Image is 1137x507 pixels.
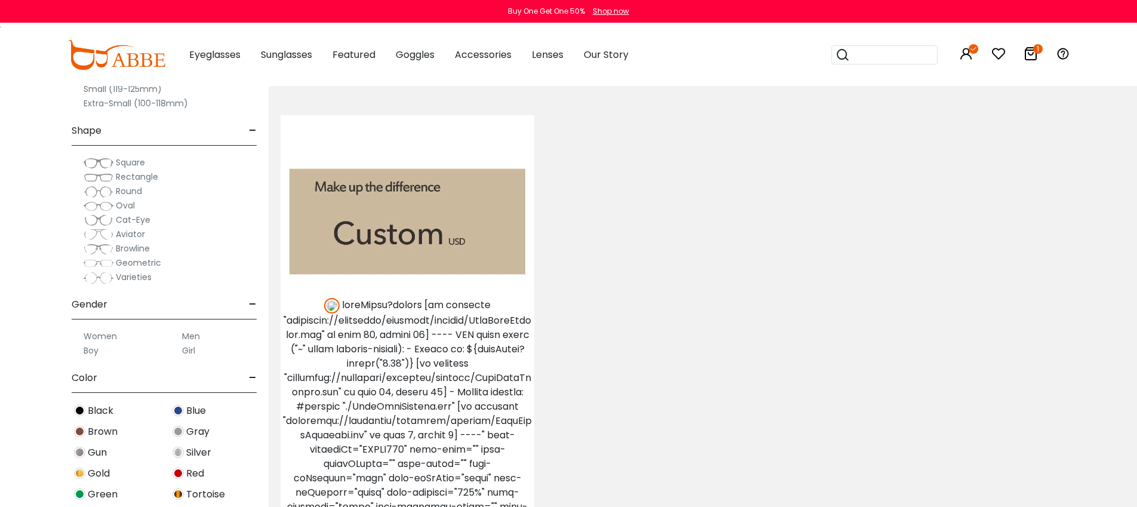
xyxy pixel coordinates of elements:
[186,404,206,418] span: Blue
[281,158,534,285] img: Make up custom price -
[84,157,113,169] img: Square.png
[186,487,225,502] span: Tortoise
[67,40,165,70] img: abbeglasses.com
[88,466,110,481] span: Gold
[189,48,241,62] span: Eyeglasses
[116,214,150,226] span: Cat-Eye
[116,199,135,211] span: Oval
[74,488,85,500] img: Green
[116,257,161,269] span: Geometric
[74,447,85,458] img: Gun
[172,426,184,437] img: Gray
[261,48,312,62] span: Sunglasses
[84,186,113,198] img: Round.png
[84,96,188,110] label: Extra-Small (100-118mm)
[72,364,97,392] span: Color
[186,425,209,439] span: Gray
[182,329,200,343] label: Men
[249,364,257,392] span: -
[584,48,628,62] span: Our Story
[172,405,184,416] img: Blue
[84,214,113,226] img: Cat-Eye.png
[88,425,118,439] span: Brown
[88,445,107,460] span: Gun
[84,329,117,343] label: Women
[116,271,152,283] span: Varieties
[249,116,257,145] span: -
[84,171,113,183] img: Rectangle.png
[587,6,629,16] a: Shop now
[182,343,195,358] label: Girl
[72,116,101,145] span: Shape
[332,48,375,62] span: Featured
[172,447,184,458] img: Silver
[508,6,585,17] div: Buy One Get One 50%
[172,468,184,479] img: Red
[116,242,150,254] span: Browline
[84,343,98,358] label: Boy
[455,48,512,62] span: Accessories
[84,229,113,241] img: Aviator.png
[74,426,85,437] img: Brown
[84,243,113,255] img: Browline.png
[84,272,113,284] img: Varieties.png
[74,468,85,479] img: Gold
[84,82,162,96] label: Small (119-125mm)
[1024,49,1038,63] a: 1
[186,445,211,460] span: Silver
[116,228,145,240] span: Aviator
[74,405,85,416] img: Black
[593,6,629,17] div: Shop now
[116,171,158,183] span: Rectangle
[249,290,257,319] span: -
[186,466,204,481] span: Red
[172,488,184,500] img: Tortoise
[1033,44,1043,54] i: 1
[72,290,107,319] span: Gender
[396,48,435,62] span: Goggles
[116,185,142,197] span: Round
[84,200,113,212] img: Oval.png
[88,404,113,418] span: Black
[88,487,118,502] span: Green
[84,257,113,269] img: Geometric.png
[532,48,563,62] span: Lenses
[116,156,145,168] span: Square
